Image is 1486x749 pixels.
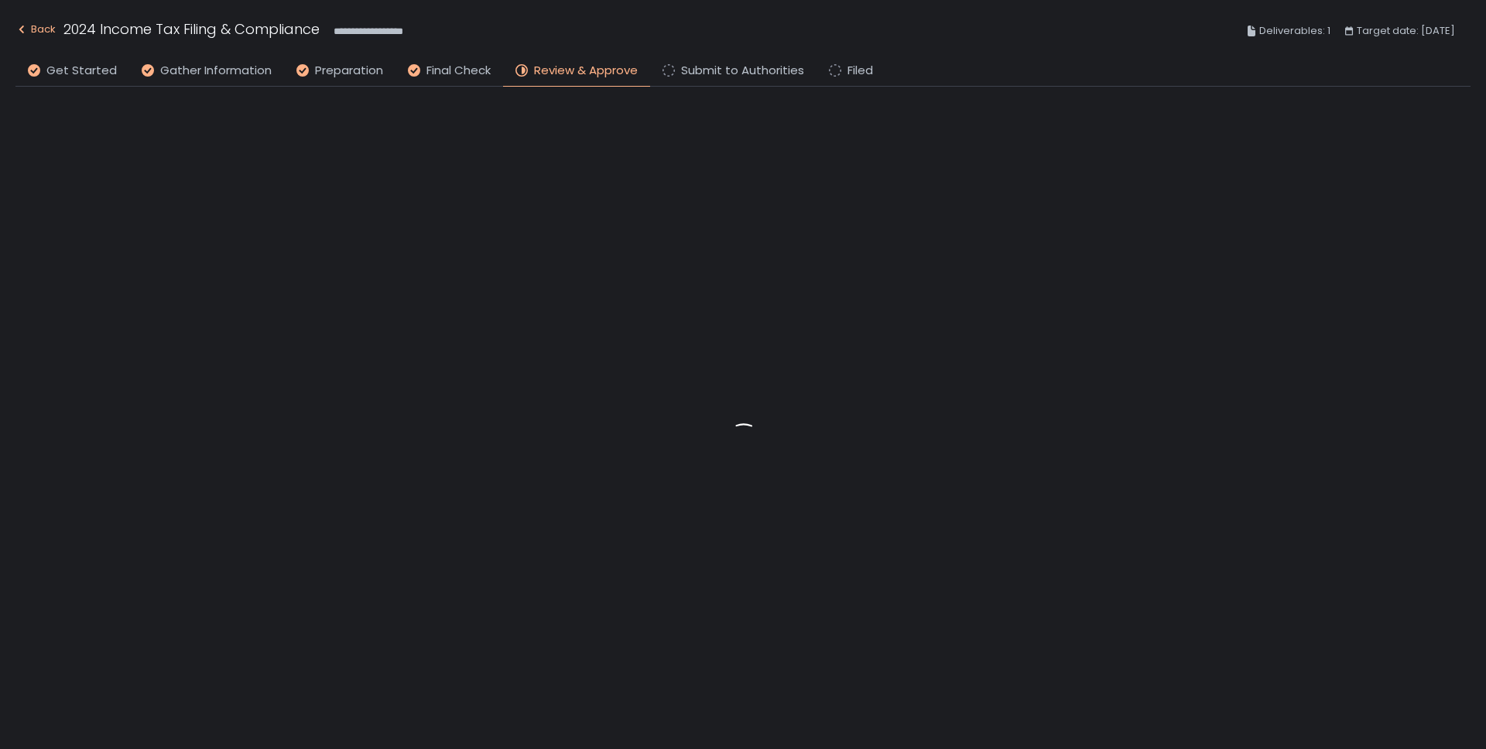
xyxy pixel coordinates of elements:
[426,62,491,80] span: Final Check
[160,62,272,80] span: Gather Information
[1259,22,1330,40] span: Deliverables: 1
[315,62,383,80] span: Preparation
[15,19,56,44] button: Back
[681,62,804,80] span: Submit to Authorities
[46,62,117,80] span: Get Started
[847,62,873,80] span: Filed
[534,62,638,80] span: Review & Approve
[1357,22,1455,40] span: Target date: [DATE]
[63,19,320,39] h1: 2024 Income Tax Filing & Compliance
[15,20,56,39] div: Back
